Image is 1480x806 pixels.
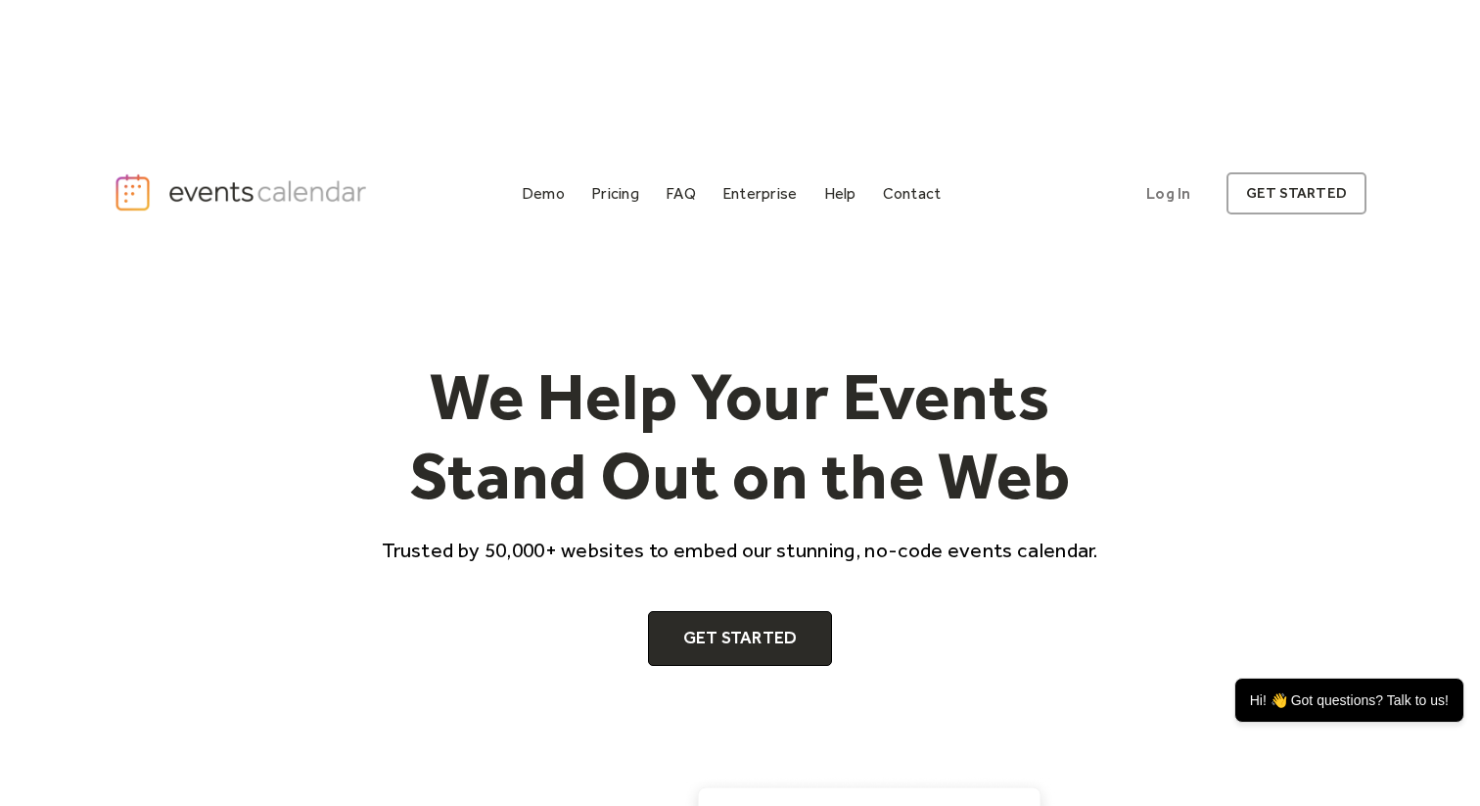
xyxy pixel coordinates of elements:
div: Contact [883,189,942,200]
a: Log In [1127,173,1210,215]
a: Pricing [583,181,647,208]
a: Help [816,181,864,208]
a: FAQ [658,181,704,208]
div: FAQ [666,189,696,200]
a: Demo [514,181,573,208]
div: Demo [522,189,565,200]
a: Enterprise [715,181,805,208]
a: Get Started [648,612,833,667]
div: Help [824,189,856,200]
p: Trusted by 50,000+ websites to embed our stunning, no-code events calendar. [364,536,1116,564]
div: Pricing [591,189,639,200]
a: home [114,172,372,213]
h1: We Help Your Events Stand Out on the Web [364,356,1116,516]
div: Enterprise [722,189,797,200]
a: get started [1226,173,1366,215]
a: Contact [875,181,949,208]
